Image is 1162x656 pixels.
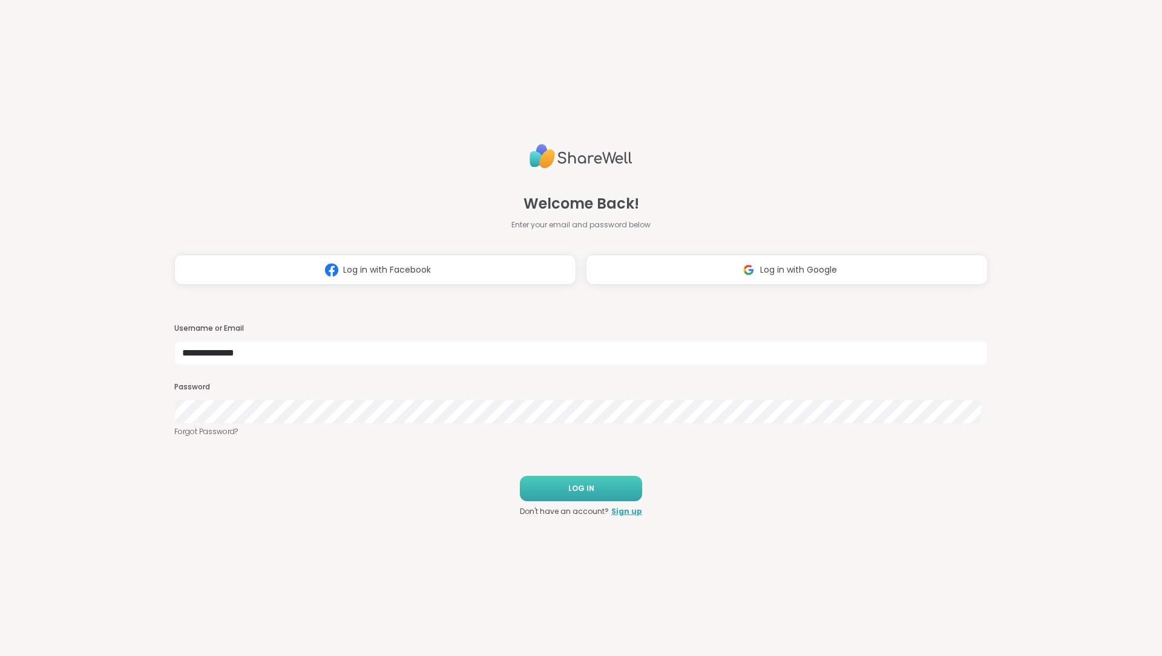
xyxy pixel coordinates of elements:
button: Log in with Google [586,255,988,285]
span: Log in with Google [760,264,837,276]
img: ShareWell Logomark [320,259,343,281]
span: Enter your email and password below [511,219,651,230]
span: Don't have an account? [520,506,609,517]
img: ShareWell Logo [530,139,632,174]
h3: Password [174,382,988,392]
button: LOG IN [520,476,642,501]
a: Forgot Password? [174,426,988,437]
span: Log in with Facebook [343,264,431,276]
a: Sign up [611,506,642,517]
button: Log in with Facebook [174,255,576,285]
span: LOG IN [568,483,594,494]
img: ShareWell Logomark [737,259,760,281]
h3: Username or Email [174,323,988,334]
span: Welcome Back! [524,193,639,215]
